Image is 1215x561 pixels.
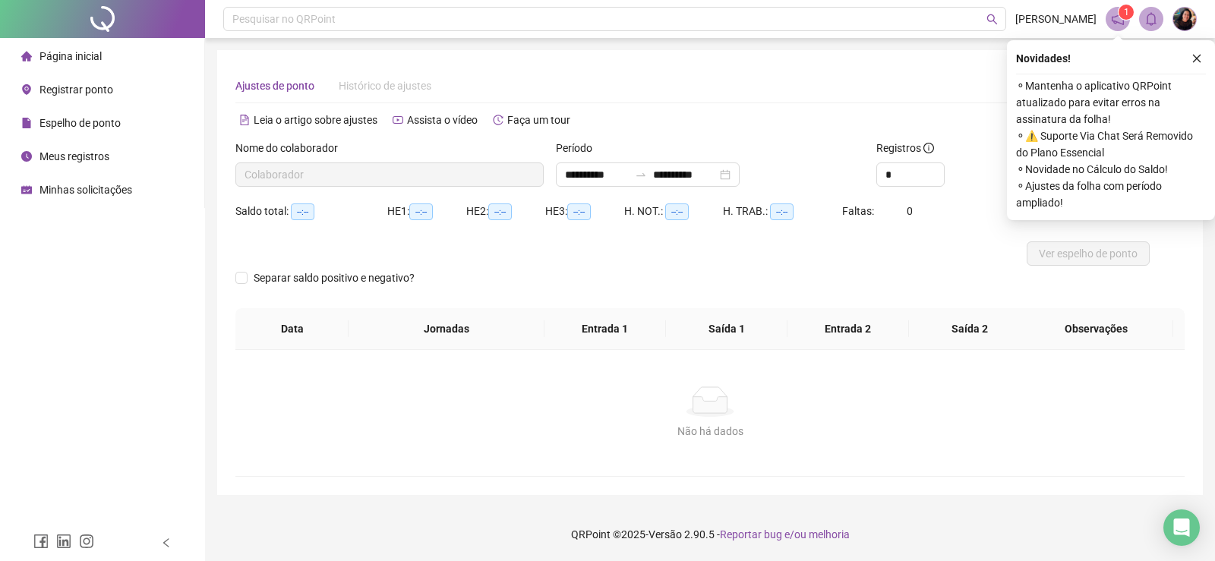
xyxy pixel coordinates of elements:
span: info-circle [923,143,934,153]
footer: QRPoint © 2025 - 2.90.5 - [205,508,1215,561]
span: environment [21,84,32,95]
span: Registrar ponto [39,84,113,96]
div: Open Intercom Messenger [1163,509,1200,546]
span: Registros [876,140,934,156]
sup: 1 [1119,5,1134,20]
th: Entrada 2 [787,308,909,350]
span: Observações [1031,320,1161,337]
span: Novidades ! [1016,50,1071,67]
span: Versão [649,528,682,541]
span: swap-right [635,169,647,181]
span: left [161,537,172,548]
span: notification [1111,12,1125,26]
span: ⚬ Mantenha o aplicativo QRPoint atualizado para evitar erros na assinatura da folha! [1016,77,1206,128]
span: schedule [21,184,32,195]
span: Minhas solicitações [39,184,132,196]
span: 1 [1124,7,1129,17]
span: Leia o artigo sobre ajustes [254,114,377,126]
span: --:-- [488,203,512,220]
div: HE 2: [466,203,545,220]
button: Ver espelho de ponto [1027,241,1150,266]
span: ⚬ Ajustes da folha com período ampliado! [1016,178,1206,211]
span: file-text [239,115,250,125]
span: file [21,118,32,128]
span: Reportar bug e/ou melhoria [720,528,850,541]
span: Assista o vídeo [407,114,478,126]
div: HE 1: [387,203,466,220]
span: Histórico de ajustes [339,80,431,92]
div: Saldo total: [235,203,387,220]
span: home [21,51,32,61]
img: 70681 [1173,8,1196,30]
span: Faça um tour [507,114,570,126]
span: --:-- [291,203,314,220]
label: Período [556,140,602,156]
th: Observações [1019,308,1173,350]
span: --:-- [770,203,794,220]
th: Saída 1 [666,308,787,350]
span: Página inicial [39,50,102,62]
div: Não há dados [254,423,1166,440]
th: Entrada 1 [544,308,666,350]
span: bell [1144,12,1158,26]
span: ⚬ ⚠️ Suporte Via Chat Será Removido do Plano Essencial [1016,128,1206,161]
span: --:-- [665,203,689,220]
span: Espelho de ponto [39,117,121,129]
span: facebook [33,534,49,549]
span: history [493,115,503,125]
div: HE 3: [545,203,624,220]
span: 0 [907,205,913,217]
div: H. NOT.: [624,203,723,220]
label: Nome do colaborador [235,140,348,156]
span: --:-- [567,203,591,220]
span: to [635,169,647,181]
span: instagram [79,534,94,549]
span: --:-- [409,203,433,220]
span: Faltas: [842,205,876,217]
span: Ajustes de ponto [235,80,314,92]
span: ⚬ Novidade no Cálculo do Saldo! [1016,161,1206,178]
span: youtube [393,115,403,125]
div: H. TRAB.: [723,203,841,220]
span: linkedin [56,534,71,549]
span: Separar saldo positivo e negativo? [248,269,421,286]
th: Data [235,308,349,350]
span: search [986,14,998,25]
span: Meus registros [39,150,109,162]
th: Saída 2 [909,308,1030,350]
span: clock-circle [21,151,32,162]
span: close [1191,53,1202,64]
th: Jornadas [349,308,544,350]
span: [PERSON_NAME] [1015,11,1097,27]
